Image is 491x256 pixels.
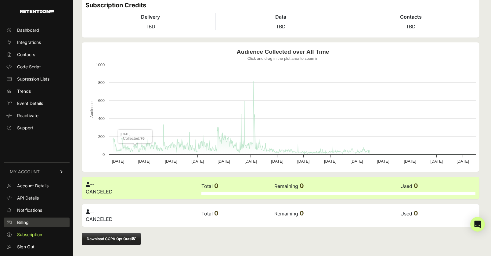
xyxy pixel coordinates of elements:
[17,52,35,58] span: Contacts
[4,86,70,96] a: Trends
[457,159,469,164] text: [DATE]
[89,101,94,117] text: Audience
[86,208,201,215] div: --
[214,182,218,189] span: 0
[4,74,70,84] a: Supression Lists
[404,159,416,164] text: [DATE]
[17,183,49,189] span: Account Details
[201,183,213,189] label: Total
[98,116,105,121] text: 400
[431,159,443,164] text: [DATE]
[112,159,124,164] text: [DATE]
[98,80,105,85] text: 800
[4,123,70,133] a: Support
[10,169,40,175] span: MY ACCOUNT
[244,159,257,164] text: [DATE]
[346,13,476,20] h4: Contacts
[4,181,70,191] a: Account Details
[17,207,42,213] span: Notifications
[377,159,389,164] text: [DATE]
[4,205,70,215] a: Notifications
[17,39,41,45] span: Integrations
[4,193,70,203] a: API Details
[17,232,42,238] span: Subscription
[300,182,304,189] span: 0
[17,76,49,82] span: Supression Lists
[85,1,476,9] h3: Subscription Credits
[17,195,39,201] span: API Details
[271,159,283,164] text: [DATE]
[414,210,418,217] span: 0
[17,244,34,250] span: Sign Out
[85,208,201,223] td: CANCELED
[4,50,70,59] a: Contacts
[406,23,416,30] span: TBD
[98,98,105,103] text: 600
[138,159,150,164] text: [DATE]
[4,162,70,181] a: MY ACCOUNT
[400,183,412,189] label: Used
[351,159,363,164] text: [DATE]
[300,210,304,217] span: 0
[17,64,41,70] span: Code Script
[297,159,309,164] text: [DATE]
[4,230,70,240] a: Subscription
[274,183,298,189] label: Remaining
[20,10,54,13] img: Retention.com
[17,88,31,94] span: Trends
[218,159,230,164] text: [DATE]
[214,210,218,217] span: 0
[96,63,105,67] text: 1000
[4,38,70,47] a: Integrations
[17,125,33,131] span: Support
[17,113,38,119] span: Reactivate
[192,159,204,164] text: [DATE]
[470,217,485,232] div: Open Intercom Messenger
[86,181,201,188] div: --
[4,218,70,227] a: Billing
[85,46,480,168] svg: Audience Collected over All Time
[17,100,43,106] span: Event Details
[165,159,177,164] text: [DATE]
[4,62,70,72] a: Code Script
[146,23,155,30] span: TBD
[247,56,319,61] text: Click and drag in the plot area to zoom in
[414,182,418,189] span: 0
[201,211,213,217] label: Total
[4,99,70,108] a: Event Details
[216,13,345,20] h4: Data
[4,242,70,252] a: Sign Out
[237,49,329,55] text: Audience Collected over All Time
[98,134,105,139] text: 200
[85,13,215,20] h4: Delivery
[17,27,39,33] span: Dashboard
[274,211,298,217] label: Remaining
[4,25,70,35] a: Dashboard
[276,23,286,30] span: TBD
[400,211,412,217] label: Used
[4,111,70,121] a: Reactivate
[103,152,105,157] text: 0
[17,219,29,225] span: Billing
[85,180,201,196] td: CANCELED
[324,159,336,164] text: [DATE]
[82,233,141,245] button: Download CCPA Opt Outs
